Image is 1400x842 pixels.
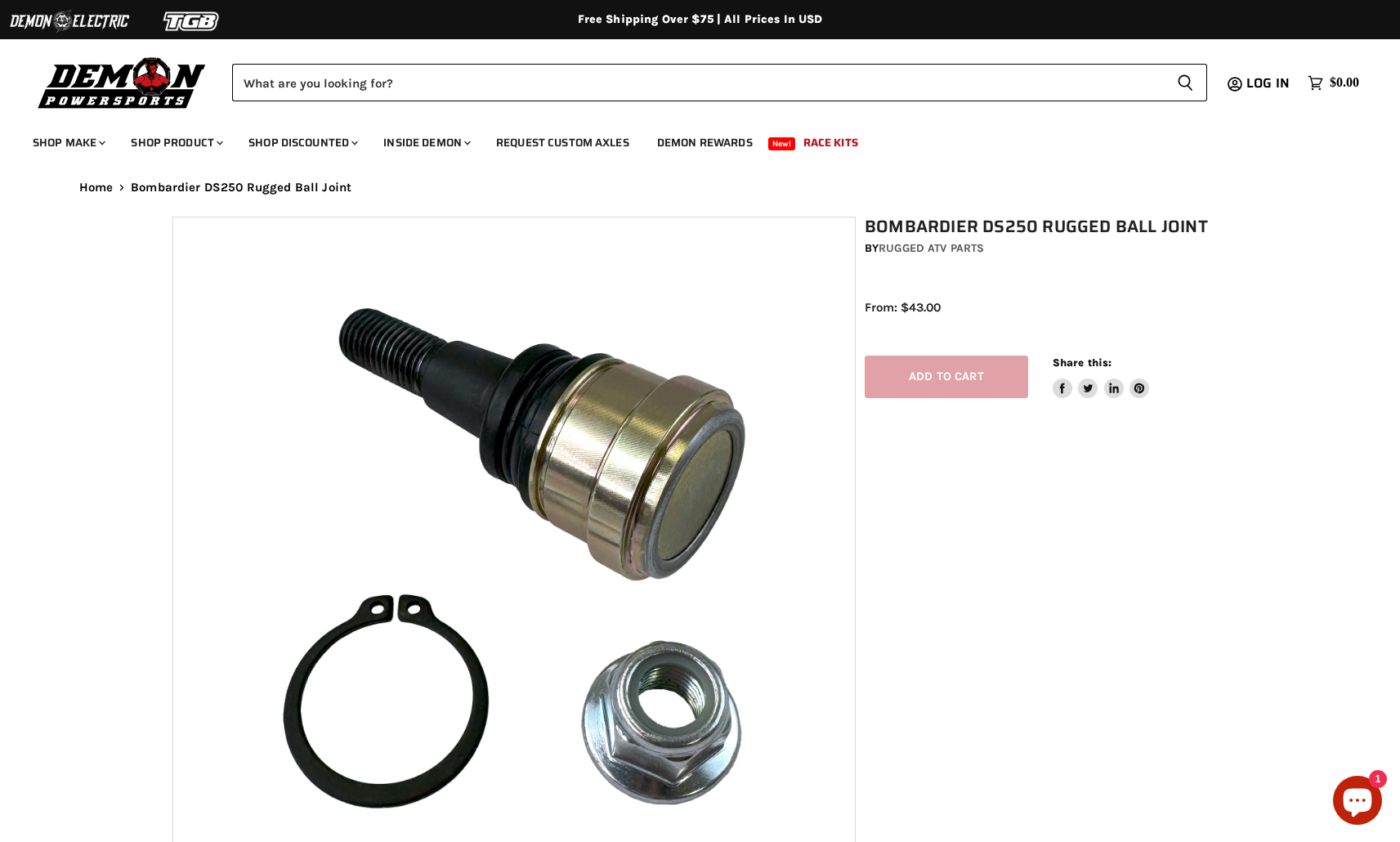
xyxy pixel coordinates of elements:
[236,126,368,159] a: Shop Discounted
[484,126,642,159] a: Request Custom Axles
[371,126,481,159] a: Inside Demon
[645,126,765,159] a: Demon Rewards
[1246,73,1290,93] span: Log in
[8,6,131,37] img: Demon Electric Logo 2
[768,137,796,150] span: New!
[20,119,1355,159] ul: Main menu
[33,53,212,111] img: Demon Powersports
[791,126,870,159] a: Race Kits
[1330,75,1359,91] span: $0.00
[131,181,351,195] span: Bombardier DS250 Rugged Ball Joint
[1164,64,1207,101] button: Search
[1299,71,1367,95] a: $0.00
[1239,76,1299,91] a: Log in
[232,64,1164,101] input: Search
[865,240,1237,258] div: by
[20,126,115,159] a: Shop Make
[79,181,114,195] a: Home
[232,64,1207,101] form: Product
[865,300,941,315] span: From: $43.00
[1053,356,1150,399] aside: Share this:
[879,241,984,255] a: Rugged ATV Parts
[1328,776,1387,829] inbox-online-store-chat: Shopify online store chat
[47,12,1354,27] div: Free Shipping Over $75 | All Prices In USD
[131,6,253,37] img: TGB Logo 2
[1053,356,1112,369] span: Share this:
[865,217,1237,237] h1: Bombardier DS250 Rugged Ball Joint
[119,126,233,159] a: Shop Product
[47,181,1354,195] nav: Breadcrumbs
